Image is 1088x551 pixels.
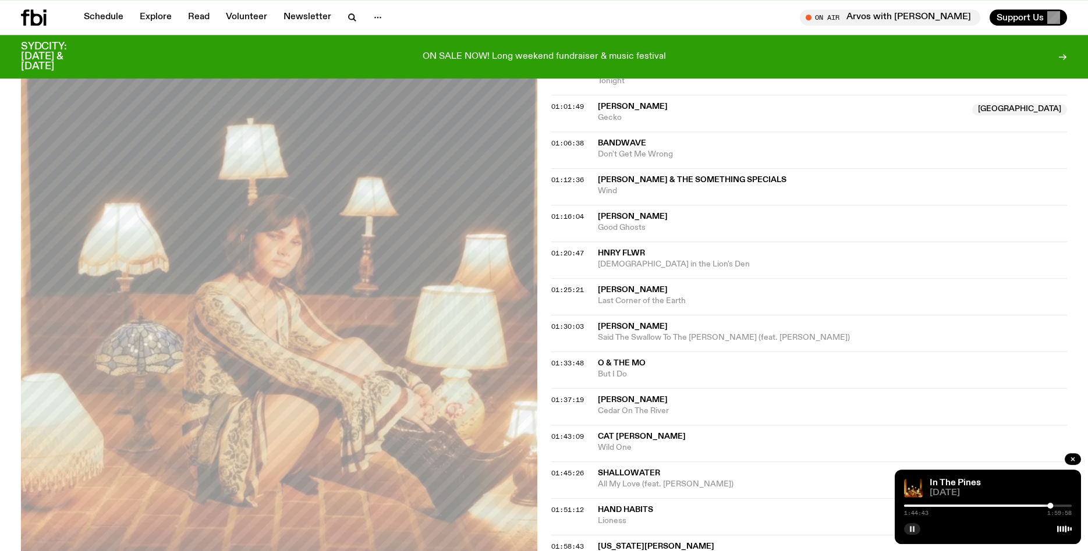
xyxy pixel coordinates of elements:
span: 01:30:03 [551,322,584,331]
span: But I Do [598,369,1068,380]
span: [GEOGRAPHIC_DATA] [972,104,1067,115]
span: [PERSON_NAME] & The Something Specials [598,176,786,184]
button: 01:12:36 [551,177,584,183]
span: Cedar On The River [598,406,1068,417]
h3: SYDCITY: [DATE] & [DATE] [21,42,95,72]
button: 01:16:04 [551,214,584,220]
button: 01:06:38 [551,140,584,147]
button: 01:51:12 [551,507,584,513]
button: 01:25:21 [551,287,584,293]
span: O & The Mo [598,359,646,367]
span: 1:44:43 [904,510,928,516]
a: Explore [133,9,179,26]
span: Wind [598,186,1068,197]
span: [DEMOGRAPHIC_DATA] in the Lion's Den [598,259,1068,270]
span: 01:12:36 [551,175,584,184]
span: 01:58:43 [551,542,584,551]
span: 01:45:26 [551,468,584,478]
span: [PERSON_NAME] [598,286,668,294]
span: [PERSON_NAME] [598,396,668,404]
span: Gecko [598,112,966,123]
a: Volunteer [219,9,274,26]
span: [PERSON_NAME] [598,102,668,111]
button: On AirArvos with [PERSON_NAME] [800,9,980,26]
a: In The Pines [930,478,981,488]
span: Shallowater [598,469,660,477]
span: Don't Get Me Wrong [598,149,1068,160]
span: Hnry Flwr [598,249,645,257]
span: Lioness [598,516,1068,527]
span: Said The Swallow To The [PERSON_NAME] (feat. [PERSON_NAME]) [598,332,1068,343]
span: 01:25:21 [551,285,584,294]
span: Support Us [997,12,1044,23]
p: ON SALE NOW! Long weekend fundraiser & music festival [423,52,666,62]
button: 01:37:19 [551,397,584,403]
span: All My Love (feat. [PERSON_NAME]) [598,479,1068,490]
button: 01:43:09 [551,433,584,440]
span: Hand Habits [598,506,653,514]
button: 01:45:26 [551,470,584,477]
span: Last Corner of the Earth [598,296,1068,307]
button: Support Us [990,9,1067,26]
span: 01:20:47 [551,248,584,258]
span: [DATE] [930,489,1072,497]
a: Read [181,9,217,26]
span: 01:43:09 [551,432,584,441]
span: Tonight [598,76,1068,87]
span: 01:51:12 [551,505,584,514]
button: 01:33:48 [551,360,584,367]
button: 01:20:47 [551,250,584,257]
span: 01:37:19 [551,395,584,404]
span: Wild One [598,442,1068,453]
span: 01:01:49 [551,102,584,111]
span: 01:16:04 [551,212,584,221]
span: Good Ghosts [598,222,1068,233]
span: 01:33:48 [551,358,584,368]
span: 1:59:58 [1047,510,1072,516]
button: 01:01:49 [551,104,584,110]
button: 01:58:43 [551,543,584,550]
span: [PERSON_NAME] [598,212,668,221]
a: Newsletter [277,9,338,26]
span: Bandwave [598,139,646,147]
button: 01:30:03 [551,324,584,330]
span: [US_STATE][PERSON_NAME] [598,542,714,550]
a: Schedule [77,9,130,26]
span: Cat [PERSON_NAME] [598,432,686,440]
span: 01:06:38 [551,138,584,148]
span: [PERSON_NAME] [598,322,668,330]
